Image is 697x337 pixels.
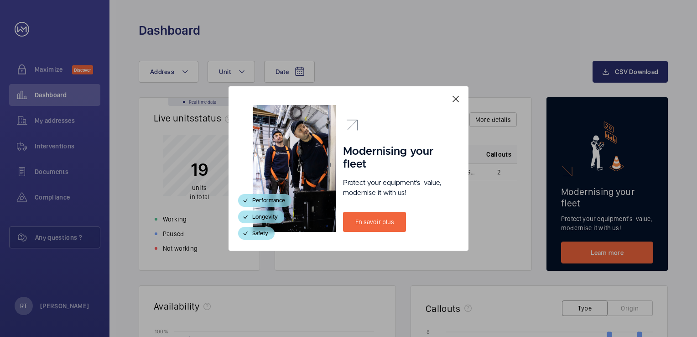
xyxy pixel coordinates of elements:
p: Protect your equipment's value, modernise it with us! [343,178,444,198]
a: En savoir plus [343,212,406,232]
div: Performance [238,194,291,207]
div: Safety [238,227,275,240]
h1: Modernising your fleet [343,145,444,171]
div: Longevity [238,211,284,223]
